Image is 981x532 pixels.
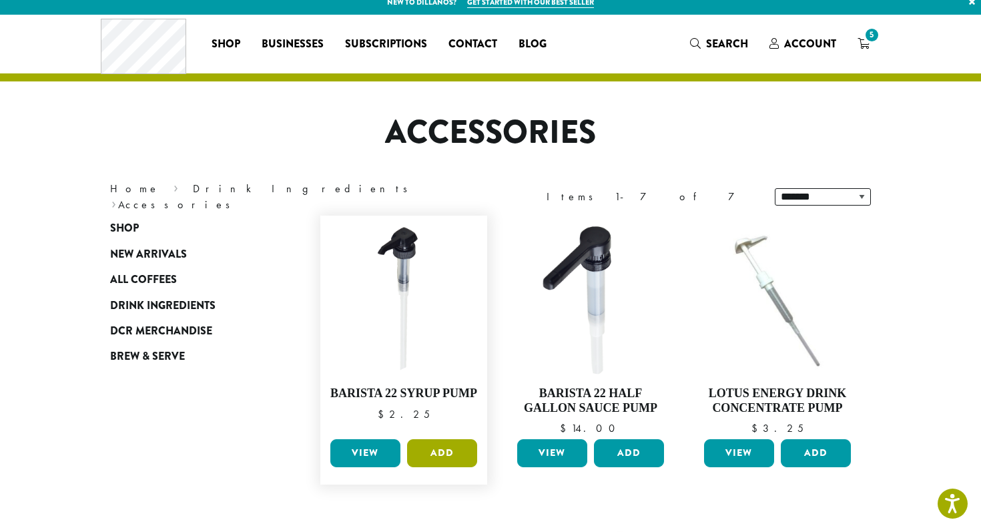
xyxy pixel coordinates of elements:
[448,36,497,53] span: Contact
[547,189,755,205] div: Items 1-7 of 7
[110,292,270,318] a: Drink Ingredients
[784,36,836,51] span: Account
[110,298,216,314] span: Drink Ingredients
[781,439,851,467] button: Add
[110,318,270,344] a: DCR Merchandise
[110,323,212,340] span: DCR Merchandise
[110,272,177,288] span: All Coffees
[201,33,251,55] a: Shop
[100,113,881,152] h1: Accessories
[111,192,116,213] span: ›
[345,36,427,53] span: Subscriptions
[560,421,571,435] span: $
[110,220,139,237] span: Shop
[174,176,178,197] span: ›
[514,386,667,415] h4: Barista 22 Half Gallon Sauce Pump
[560,421,621,435] bdi: 14.00
[330,439,400,467] a: View
[110,181,470,213] nav: Breadcrumb
[378,407,430,421] bdi: 2.25
[378,407,389,421] span: $
[701,222,854,376] img: pump_1024x1024_2x_720x_7ebb9306-2e50-43cc-9be2-d4d1730b4a2d_460x-300x300.jpg
[212,36,240,53] span: Shop
[110,267,270,292] a: All Coffees
[517,439,587,467] a: View
[327,222,480,434] a: Barista 22 Syrup Pump $2.25
[514,222,667,376] img: DP1898.01.png
[594,439,664,467] button: Add
[704,439,774,467] a: View
[751,421,803,435] bdi: 3.25
[751,421,763,435] span: $
[407,439,477,467] button: Add
[110,242,270,267] a: New Arrivals
[679,33,759,55] a: Search
[327,222,480,376] img: DP1998.01.png
[262,36,324,53] span: Businesses
[701,386,854,415] h4: Lotus Energy Drink Concentrate Pump
[514,222,667,434] a: Barista 22 Half Gallon Sauce Pump $14.00
[327,386,480,401] h4: Barista 22 Syrup Pump
[110,182,159,196] a: Home
[706,36,748,51] span: Search
[110,246,187,263] span: New Arrivals
[519,36,547,53] span: Blog
[110,348,185,365] span: Brew & Serve
[110,344,270,369] a: Brew & Serve
[701,222,854,434] a: Lotus Energy Drink Concentrate Pump $3.25
[863,26,881,44] span: 5
[110,216,270,241] a: Shop
[193,182,416,196] a: Drink Ingredients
